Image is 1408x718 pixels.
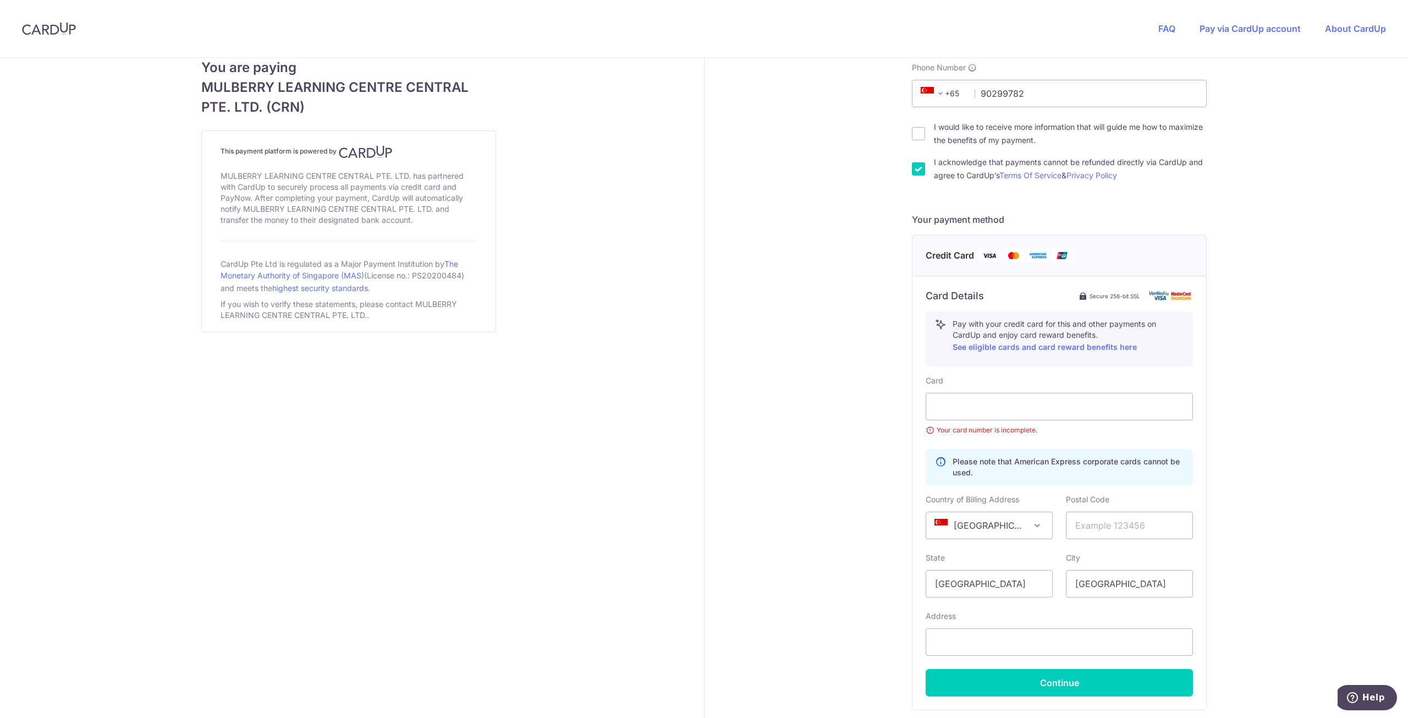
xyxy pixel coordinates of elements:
label: I would like to receive more information that will guide me how to maximize the benefits of my pa... [934,120,1207,147]
a: Privacy Policy [1066,171,1117,180]
span: Credit Card [926,249,974,262]
img: CardUp [339,145,393,158]
label: Card [926,375,943,386]
label: Address [926,611,956,622]
a: See eligible cards and card reward benefits here [953,342,1137,352]
img: Mastercard [1003,249,1025,262]
span: Singapore [926,512,1052,539]
small: Your card number is incomplete. [926,425,1193,436]
label: Postal Code [1066,494,1109,505]
span: Secure 256-bit SSL [1090,292,1140,300]
iframe: Secure card payment input frame [935,400,1184,413]
label: State [926,552,945,563]
img: card secure [1149,291,1193,300]
div: MULBERRY LEARNING CENTRE CENTRAL PTE. LTD. has partnered with CardUp to securely process all paym... [221,168,477,228]
span: Singapore [926,512,1053,539]
span: MULBERRY LEARNING CENTRE CENTRAL PTE. LTD. (CRN) [201,78,496,117]
span: +65 [917,87,967,100]
span: Phone Number [912,62,966,73]
div: CardUp Pte Ltd is regulated as a Major Payment Institution by (License no.: PS20200484) and meets... [221,255,477,297]
span: +65 [921,87,947,100]
a: About CardUp [1325,23,1386,34]
span: You are paying [201,58,496,78]
input: Example 123456 [1066,512,1193,539]
a: highest security standards [272,283,368,293]
img: Union Pay [1051,249,1073,262]
div: If you wish to verify these statements, please contact MULBERRY LEARNING CENTRE CENTRAL PTE. LTD.. [221,297,477,323]
a: Terms Of Service [999,171,1061,180]
button: Continue [926,669,1193,697]
p: Please note that American Express corporate cards cannot be used. [953,456,1184,478]
iframe: Opens a widget where you can find more information [1338,685,1397,712]
img: CardUp [22,22,76,35]
label: I acknowledge that payments cannot be refunded directly via CardUp and agree to CardUp’s & [934,156,1207,182]
p: Pay with your credit card for this and other payments on CardUp and enjoy card reward benefits. [953,319,1184,354]
img: American Express [1027,249,1049,262]
a: Pay via CardUp account [1200,23,1301,34]
label: City [1066,552,1080,563]
h6: Card Details [926,289,984,303]
a: FAQ [1158,23,1175,34]
img: Visa [978,249,1000,262]
h5: Your payment method [912,213,1207,226]
h4: This payment platform is powered by [221,145,477,158]
label: Country of Billing Address [926,494,1019,505]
